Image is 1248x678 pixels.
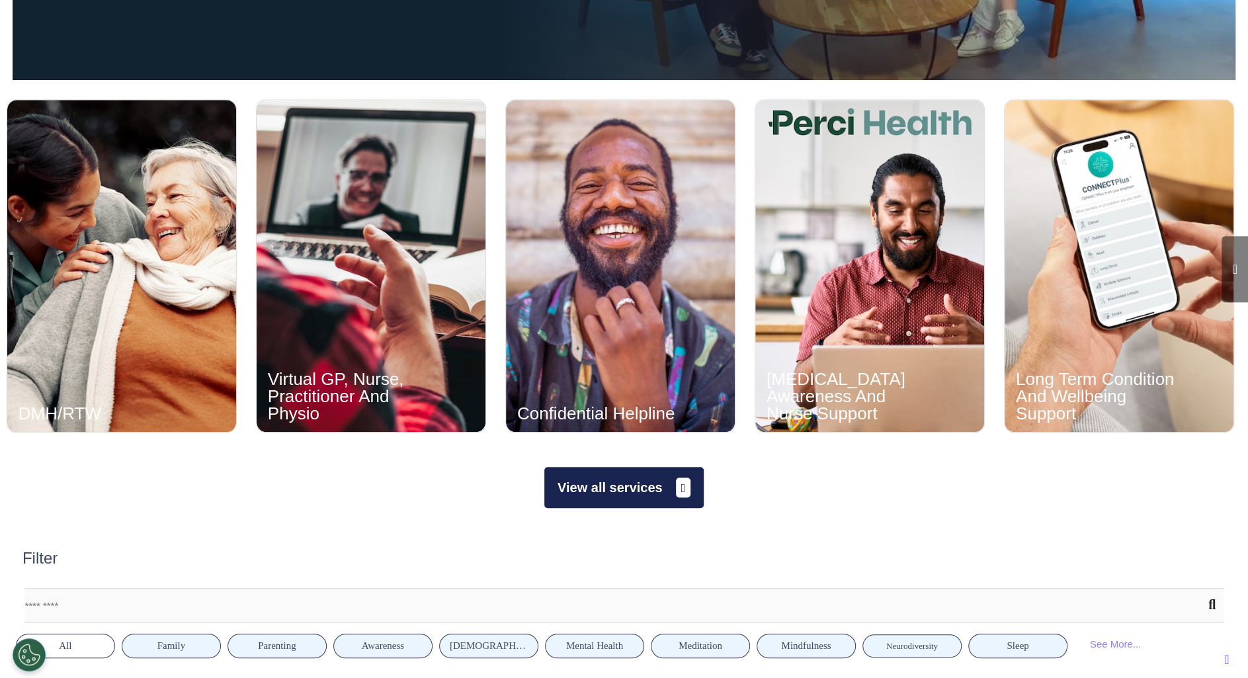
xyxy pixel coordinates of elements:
[22,549,58,568] h2: Filter
[862,634,962,657] button: Neurodiversity
[13,638,46,671] button: Open Preferences
[968,634,1067,658] button: Sleep
[545,634,644,658] button: Mental Health
[268,370,428,422] div: Virtual GP, Nurse, Practitioner And Physio
[122,634,221,658] button: Family
[228,634,327,658] button: Parenting
[439,634,538,658] button: [DEMOGRAPHIC_DATA] Health
[1016,370,1176,422] div: Long Term Condition And Wellbeing Support
[517,405,677,422] div: Confidential Helpline
[16,634,115,658] button: All
[544,467,704,508] button: View all services
[1074,632,1157,657] div: See More...
[767,370,927,422] div: [MEDICAL_DATA] Awareness And Nurse Support
[333,634,433,658] button: Awareness
[757,634,856,658] button: Mindfulness
[19,405,179,422] div: DMH/RTW
[651,634,750,658] button: Meditation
